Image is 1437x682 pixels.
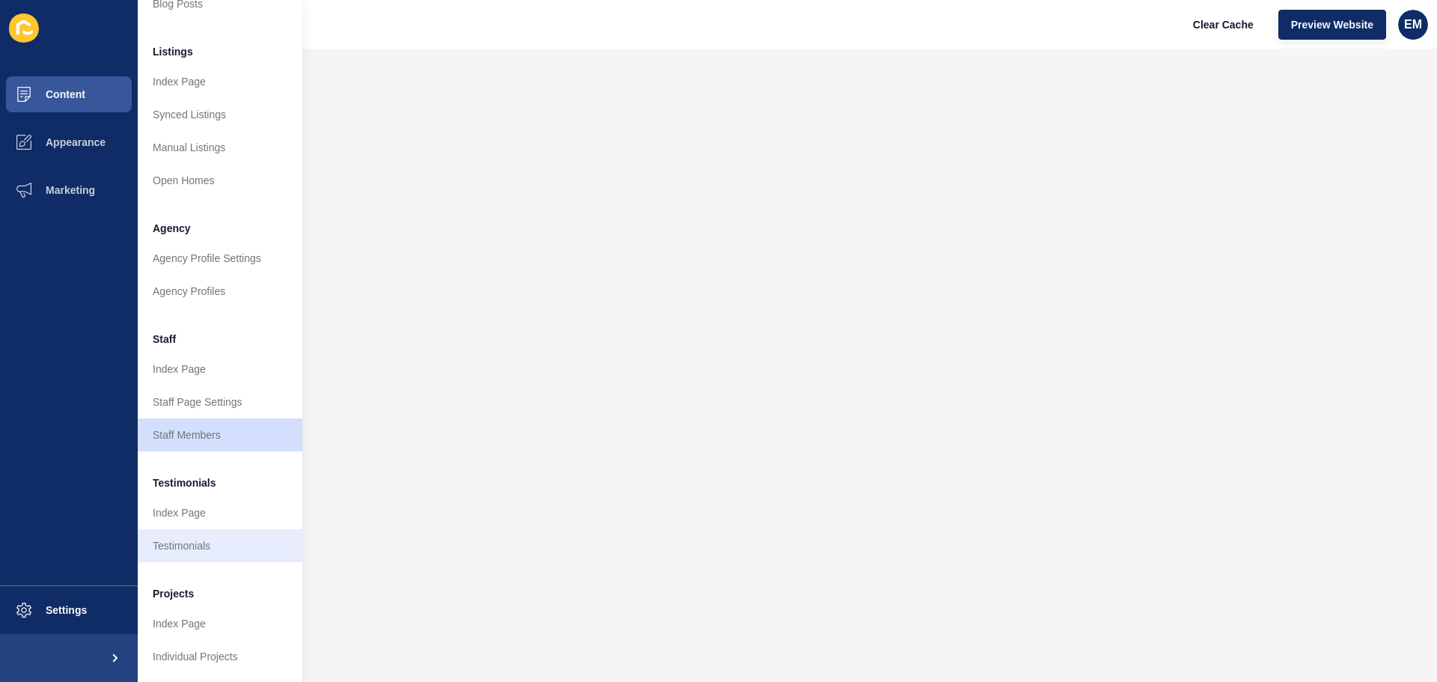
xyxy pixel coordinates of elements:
[138,131,302,164] a: Manual Listings
[153,475,216,490] span: Testimonials
[138,275,302,308] a: Agency Profiles
[153,221,191,236] span: Agency
[138,353,302,386] a: Index Page
[138,242,302,275] a: Agency Profile Settings
[1404,17,1422,32] span: EM
[138,529,302,562] a: Testimonials
[138,98,302,131] a: Synced Listings
[1180,10,1266,40] button: Clear Cache
[1291,17,1373,32] span: Preview Website
[138,418,302,451] a: Staff Members
[153,44,193,59] span: Listings
[153,332,176,347] span: Staff
[138,640,302,673] a: Individual Projects
[1193,17,1254,32] span: Clear Cache
[138,386,302,418] a: Staff Page Settings
[138,65,302,98] a: Index Page
[138,607,302,640] a: Index Page
[138,496,302,529] a: Index Page
[153,586,194,601] span: Projects
[1278,10,1386,40] button: Preview Website
[138,164,302,197] a: Open Homes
